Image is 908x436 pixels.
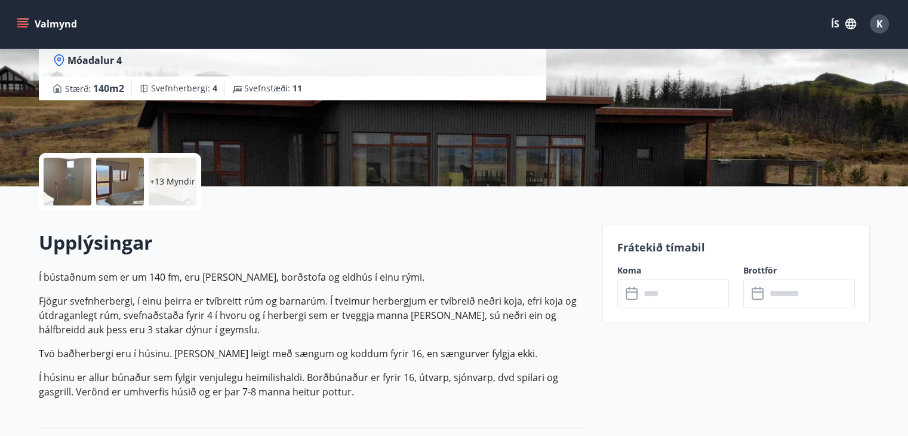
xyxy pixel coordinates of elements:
[244,82,302,94] span: Svefnstæði :
[617,240,855,255] p: Frátekið tímabil
[743,265,855,277] label: Brottför
[150,176,195,188] p: +13 Myndir
[67,54,122,67] span: Móadalur 4
[65,81,124,96] span: Stærð :
[39,294,588,337] p: Fjögur svefnherbergi, í einu þeirra er tvíbreitt rúm og barnarúm. Í tveimur herbergjum er tvíbrei...
[93,82,124,95] span: 140 m2
[39,229,588,256] h2: Upplýsingar
[39,346,588,361] p: Tvö baðherbergi eru í húsinu. [PERSON_NAME] leigt með sængum og koddum fyrir 16, en sængurver fyl...
[617,265,729,277] label: Koma
[39,370,588,399] p: Í húsinu er allur búnaður sem fylgir venjulegu heimilishaldi. Borðbúnaður er fyrir 16, útvarp, sj...
[876,17,883,30] span: K
[824,13,863,35] button: ÍS
[14,13,82,35] button: menu
[151,82,217,94] span: Svefnherbergi :
[39,270,588,284] p: Í bústaðnum sem er um 140 fm, eru [PERSON_NAME], borðstofa og eldhús í einu rými.
[213,82,217,94] span: 4
[293,82,302,94] span: 11
[865,10,894,38] button: K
